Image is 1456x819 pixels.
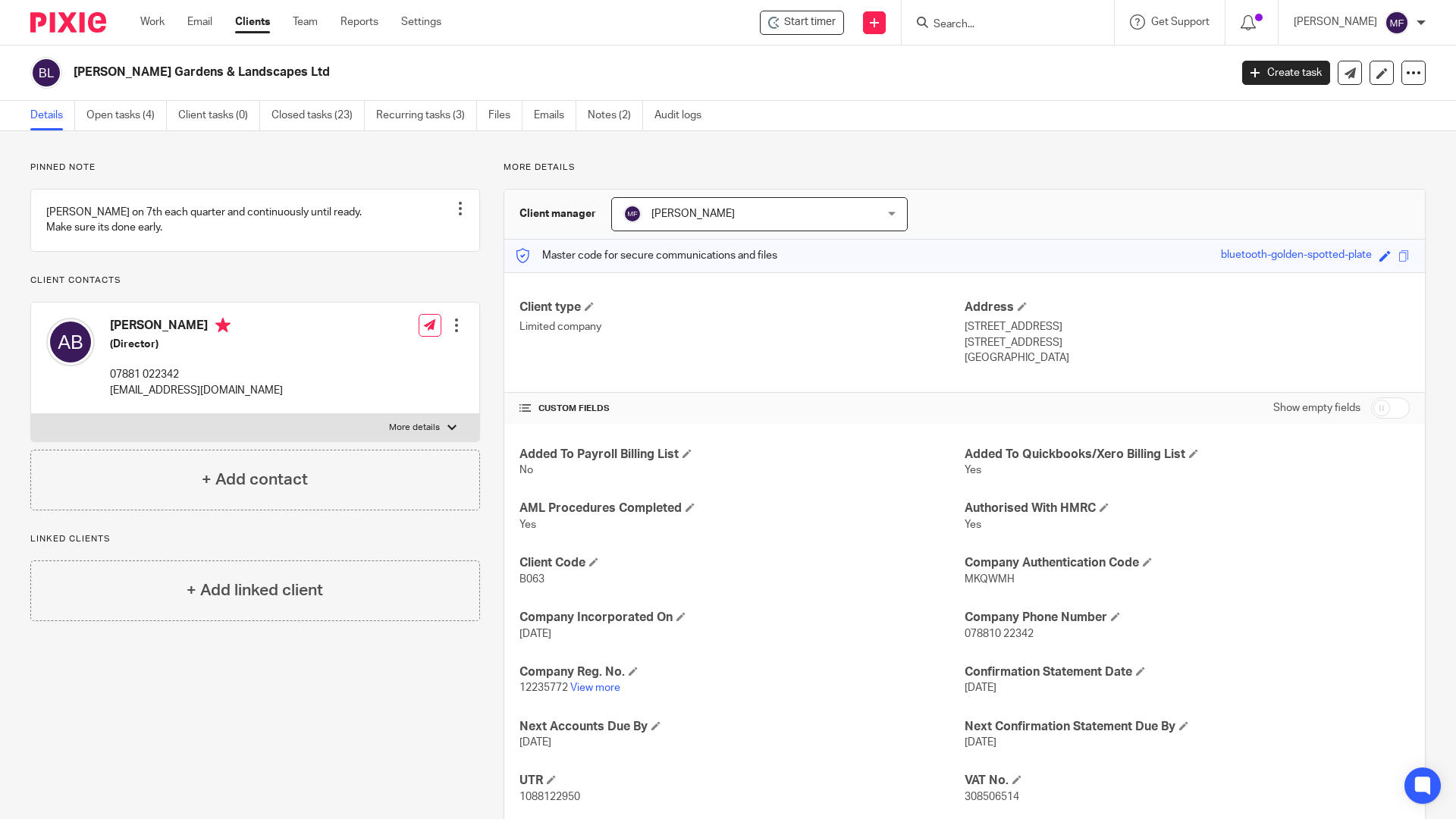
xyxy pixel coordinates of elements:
[1242,61,1330,85] a: Create task
[519,500,965,516] h4: AML Procedures Completed
[965,319,1410,334] p: [STREET_ADDRESS]
[30,101,75,130] a: Details
[340,14,378,30] a: Reports
[965,773,1410,789] h4: VAT No.
[965,350,1410,366] p: [GEOGRAPHIC_DATA]
[965,465,981,475] span: Yes
[46,318,95,366] img: svg%3E
[516,248,777,263] p: Master code for secure communications and files
[30,12,106,33] img: Pixie
[519,403,965,415] h4: CUSTOM FIELDS
[271,101,365,130] a: Closed tasks (23)
[178,101,260,130] a: Client tasks (0)
[1385,11,1409,35] img: svg%3E
[215,318,231,333] i: Primary
[965,682,996,693] span: [DATE]
[519,610,965,626] h4: Company Incorporated On
[570,682,620,693] a: View more
[202,468,308,491] h4: + Add contact
[965,629,1034,639] span: 078810 22342
[965,300,1410,315] h4: Address
[965,335,1410,350] p: [STREET_ADDRESS]
[1294,14,1377,30] p: [PERSON_NAME]
[965,737,996,748] span: [DATE]
[965,792,1019,802] span: 308506514
[293,14,318,30] a: Team
[519,629,551,639] span: [DATE]
[519,574,544,585] span: B063
[965,719,1410,735] h4: Next Confirmation Statement Due By
[30,57,62,89] img: svg%3E
[110,318,283,337] h4: [PERSON_NAME]
[965,500,1410,516] h4: Authorised With HMRC
[30,162,480,174] p: Pinned note
[504,162,1426,174] p: More details
[235,14,270,30] a: Clients
[965,664,1410,680] h4: Confirmation Statement Date
[519,465,533,475] span: No
[389,422,440,434] p: More details
[519,719,965,735] h4: Next Accounts Due By
[519,664,965,680] h4: Company Reg. No.
[965,574,1015,585] span: MKQWMH
[488,101,522,130] a: Files
[965,519,981,530] span: Yes
[187,579,323,602] h4: + Add linked client
[519,447,965,463] h4: Added To Payroll Billing List
[519,519,536,530] span: Yes
[110,337,283,352] h5: (Director)
[519,792,580,802] span: 1088122950
[519,319,965,334] p: Limited company
[110,383,283,398] p: [EMAIL_ADDRESS][DOMAIN_NAME]
[30,533,480,545] p: Linked clients
[1151,17,1210,27] span: Get Support
[1273,400,1360,416] label: Show empty fields
[519,737,551,748] span: [DATE]
[519,206,596,221] h3: Client manager
[86,101,167,130] a: Open tasks (4)
[519,555,965,571] h4: Client Code
[74,64,990,80] h2: [PERSON_NAME] Gardens & Landscapes Ltd
[1221,247,1372,265] div: bluetooth-golden-spotted-plate
[651,209,735,219] span: [PERSON_NAME]
[534,101,576,130] a: Emails
[965,447,1410,463] h4: Added To Quickbooks/Xero Billing List
[623,205,642,223] img: svg%3E
[965,610,1410,626] h4: Company Phone Number
[401,14,441,30] a: Settings
[187,14,212,30] a: Email
[784,14,836,30] span: Start timer
[588,101,643,130] a: Notes (2)
[140,14,165,30] a: Work
[760,11,844,35] div: Barrigan's Gardens & Landscapes Ltd
[519,300,965,315] h4: Client type
[376,101,477,130] a: Recurring tasks (3)
[519,773,965,789] h4: UTR
[110,367,283,382] p: 07881 022342
[654,101,713,130] a: Audit logs
[932,18,1068,32] input: Search
[965,555,1410,571] h4: Company Authentication Code
[30,275,480,287] p: Client contacts
[519,682,568,693] span: 12235772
